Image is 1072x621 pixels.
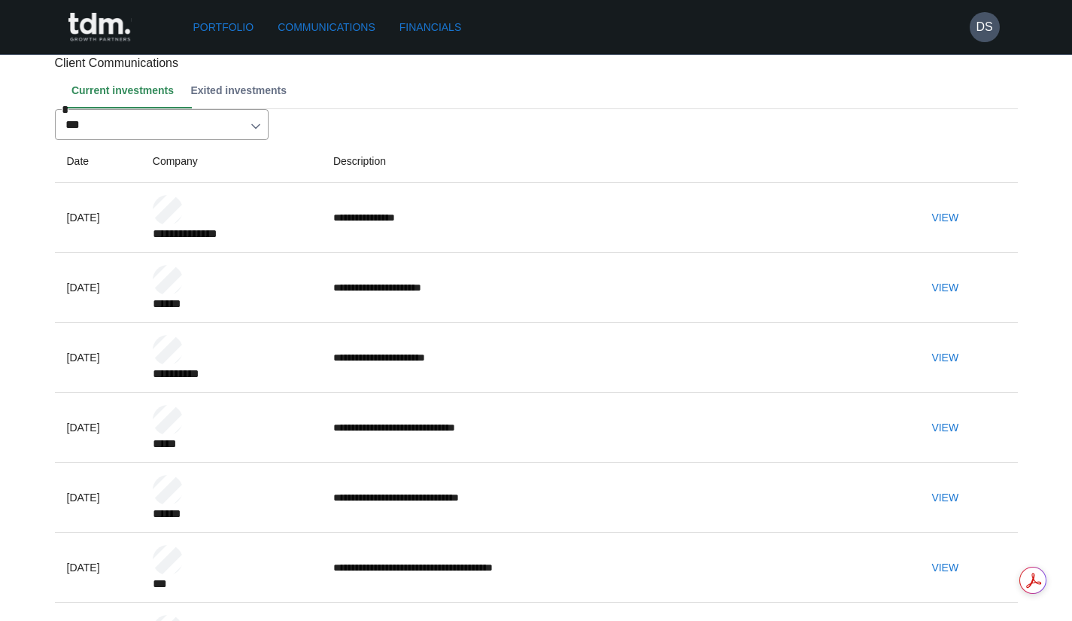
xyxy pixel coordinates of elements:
[186,72,299,108] button: Exited investments
[976,18,992,36] h6: DS
[55,140,141,183] th: Date
[921,554,969,582] button: View
[67,72,1018,108] div: Client notes tab
[55,393,141,463] td: [DATE]
[921,204,969,232] button: View
[921,484,969,512] button: View
[55,323,141,393] td: [DATE]
[55,533,141,603] td: [DATE]
[55,463,141,533] td: [DATE]
[272,14,381,41] a: Communications
[55,253,141,323] td: [DATE]
[921,414,969,442] button: View
[67,72,187,108] button: Current investments
[141,140,321,183] th: Company
[55,54,1018,72] p: Client Communications
[321,140,909,183] th: Description
[921,274,969,302] button: View
[921,344,969,372] button: View
[55,183,141,253] td: [DATE]
[187,14,260,41] a: Portfolio
[970,12,1000,42] button: DS
[393,14,467,41] a: Financials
